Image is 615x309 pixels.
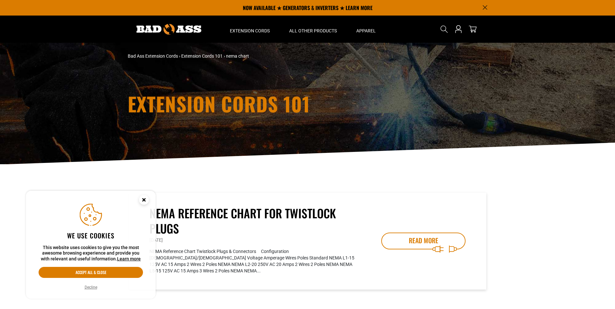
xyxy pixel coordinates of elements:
[226,53,249,59] span: nema chart
[128,53,178,59] a: Bad Ass Extension Cords
[224,53,225,59] span: ›
[136,24,201,35] img: Bad Ass Extension Cords
[289,28,337,34] span: All Other Products
[39,267,143,278] button: Accept all & close
[39,245,143,262] p: This website uses cookies to give you the most awesome browsing experience and provide you with r...
[149,248,357,274] p: NEMA Reference Chart Twistlock Plugs & Connectors Configuration [DEMOGRAPHIC_DATA]/[DEMOGRAPHIC_D...
[117,256,141,261] a: Learn more
[39,231,143,240] h2: We use cookies
[128,53,364,60] nav: breadcrumbs
[128,94,488,113] h1: EXTENSION CORDS 101
[381,233,466,249] a: READ MORE
[149,206,357,236] a: NEMA Reference Chart for Twistlock Plugs
[149,237,163,243] time: [DATE]
[26,191,156,299] aside: Cookie Consent
[439,24,449,34] summary: Search
[220,16,279,43] summary: Extension Cords
[347,16,385,43] summary: Apparel
[279,16,347,43] summary: All Other Products
[181,53,223,59] a: Extension Cords 101
[356,28,376,34] span: Apparel
[83,284,99,291] button: Decline
[179,53,180,59] span: ›
[230,28,270,34] span: Extension Cords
